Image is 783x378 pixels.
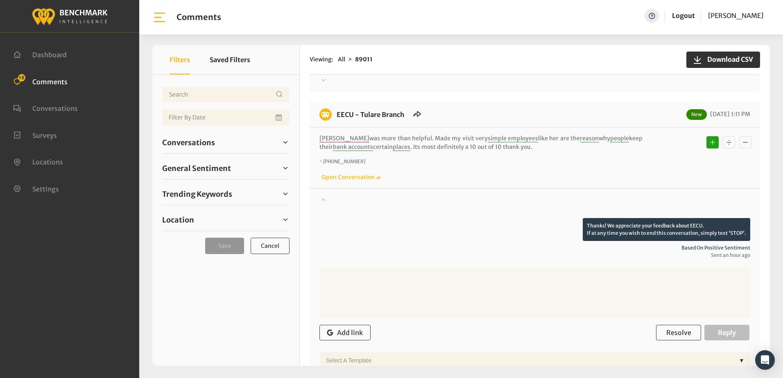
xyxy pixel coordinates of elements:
[735,352,748,369] div: ▼
[319,252,750,259] span: Sent an hour ago
[13,50,67,58] a: Dashboard
[162,109,290,126] input: Date range input field
[162,86,290,103] input: Username
[702,54,753,64] span: Download CSV
[610,135,629,142] span: people
[319,244,750,252] span: Based on positive sentiment
[18,74,25,81] span: 18
[162,214,290,226] a: Location
[32,6,108,26] img: benchmark
[672,9,695,23] a: Logout
[333,143,373,151] span: bank accounts
[162,163,231,174] span: General Sentiment
[162,189,232,200] span: Trending Keywords
[355,56,373,63] strong: 89011
[152,10,167,25] img: bar
[32,131,57,139] span: Surveys
[319,325,371,340] button: Add link
[708,11,763,20] span: [PERSON_NAME]
[708,110,750,118] span: [DATE] 1:11 PM
[319,134,643,151] p: was more than helpful. Made my visit very like her are the why keep their certain . Its most defi...
[32,51,67,59] span: Dashboard
[162,188,290,200] a: Trending Keywords
[488,135,538,142] span: simple employees
[162,137,215,148] span: Conversations
[704,134,754,151] div: Basic example
[32,77,68,85] span: Comments
[32,104,78,112] span: Conversations
[686,52,760,68] button: Download CSV
[319,173,381,181] a: Open Conversation
[310,55,333,64] span: Viewing:
[338,56,345,63] span: All
[686,109,707,120] span: New
[580,135,599,142] span: reason
[32,184,59,193] span: Settings
[162,136,290,148] a: Conversations
[332,108,409,121] h6: EECU - Tulare Branch
[162,214,194,225] span: Location
[210,45,250,74] button: Saved Filters
[319,135,369,142] span: [PERSON_NAME]
[319,158,365,164] i: ~ [PHONE_NUMBER]
[13,103,78,112] a: Conversations
[13,77,68,85] a: Comments 18
[656,325,701,340] button: Resolve
[162,162,290,174] a: General Sentiment
[251,238,290,254] button: Cancel
[32,158,63,166] span: Locations
[170,45,190,74] button: Filters
[13,184,59,192] a: Settings
[337,110,404,119] a: EECU - Tulare Branch
[319,108,332,121] img: benchmark
[708,9,763,23] a: [PERSON_NAME]
[393,143,410,151] span: places
[13,130,57,139] a: Surveys
[666,328,691,337] span: Resolve
[274,109,285,126] button: Open Calendar
[177,12,221,22] h1: Comments
[755,350,775,370] div: Open Intercom Messenger
[672,11,695,20] a: Logout
[13,157,63,165] a: Locations
[583,218,750,241] p: Thanks! We appreciate your feedback about EECU. If at any time you wish to end this conversation,...
[322,352,735,369] div: Select a Template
